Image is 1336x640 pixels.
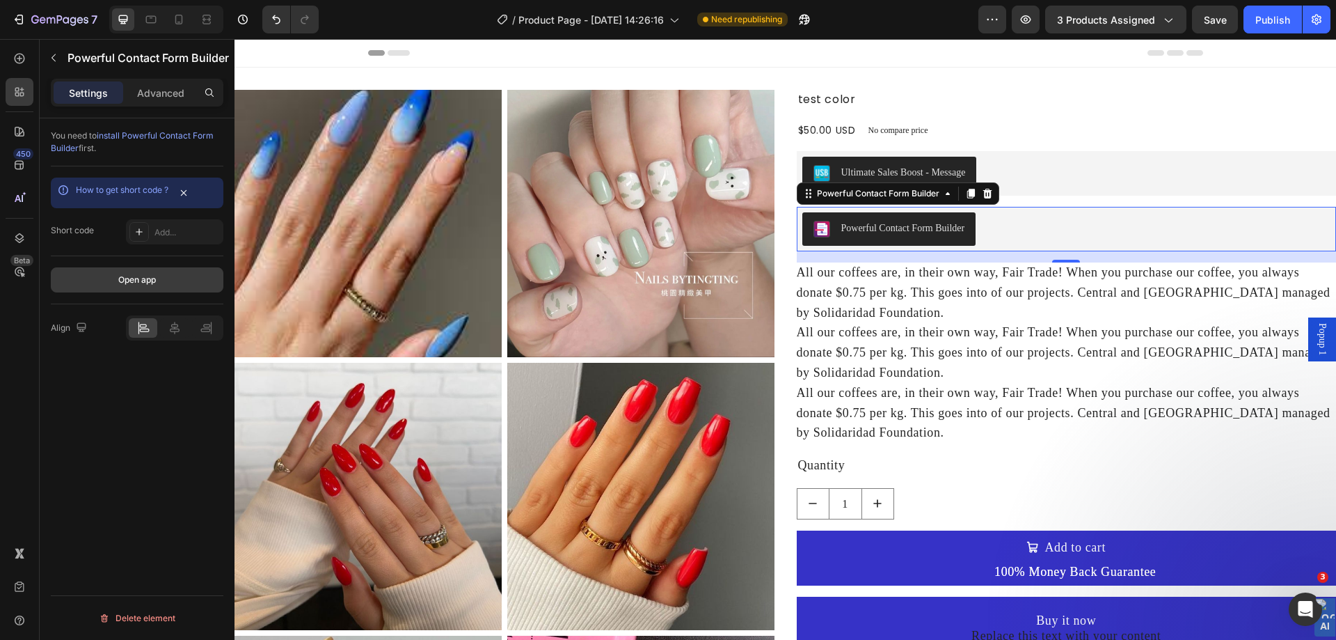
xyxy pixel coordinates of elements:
[154,226,220,239] div: Add...
[563,450,594,480] button: decrement
[802,572,861,592] div: Buy it now
[91,11,97,28] p: 7
[580,148,708,161] div: Powerful Contact Form Builder
[568,173,742,207] button: Powerful Contact Form Builder
[607,182,731,196] div: Powerful Contact Form Builder
[518,13,664,27] span: Product Page - [DATE] 14:26:16
[594,450,628,480] input: quantity
[562,226,1096,281] p: All our coffees are, in their own way, Fair Trade! When you purchase our coffee, you always donat...
[634,87,694,95] p: No compare price
[1317,572,1328,583] span: 3
[562,492,1102,547] button: Add to cart
[1081,284,1095,316] span: Popup 1
[118,274,156,286] div: Open app
[810,499,871,519] div: Add to cart
[512,13,516,27] span: /
[1192,6,1238,33] button: Save
[562,51,1102,70] h1: test color
[711,13,782,26] span: Need republishing
[562,347,1096,401] p: All our coffees are, in their own way, Fair Trade! When you purchase our coffee, you always donat...
[69,86,108,100] p: Settings
[51,267,223,292] button: Open app
[562,558,1102,620] button: Buy it now
[137,86,184,100] p: Advanced
[628,450,659,480] button: increment
[1255,13,1290,27] div: Publish
[562,415,1102,438] div: Quantity
[67,49,229,66] p: Powerful Contact Form Builder
[51,319,90,338] div: Align
[99,610,175,627] div: Delete element
[51,130,223,155] div: You need to first.
[1057,13,1155,27] span: 3 products assigned
[13,148,33,159] div: 450
[607,126,731,141] div: Ultimate Sales Boost - Message
[76,185,168,195] a: How to get short code ?
[1243,6,1302,33] button: Publish
[51,130,214,153] span: install Powerful Contact Form Builder
[51,224,94,237] div: Short code
[234,39,1336,640] iframe: Design area
[562,586,1102,609] div: Replace this text with your content
[10,255,33,266] div: Beta
[579,126,596,143] img: UltimateSalesBoost.png
[579,182,596,198] img: COmlwLH0lu8CEAE=.png
[51,607,223,630] button: Delete element
[562,82,623,100] div: $50.00 USD
[1204,14,1227,26] span: Save
[562,286,1096,341] p: All our coffees are, in their own way, Fair Trade! When you purchase our coffee, you always donat...
[6,6,104,33] button: 7
[1289,593,1322,626] iframe: Intercom live chat
[568,118,742,151] button: Ultimate Sales Boost - Message
[262,6,319,33] div: Undo/Redo
[1045,6,1186,33] button: 3 products assigned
